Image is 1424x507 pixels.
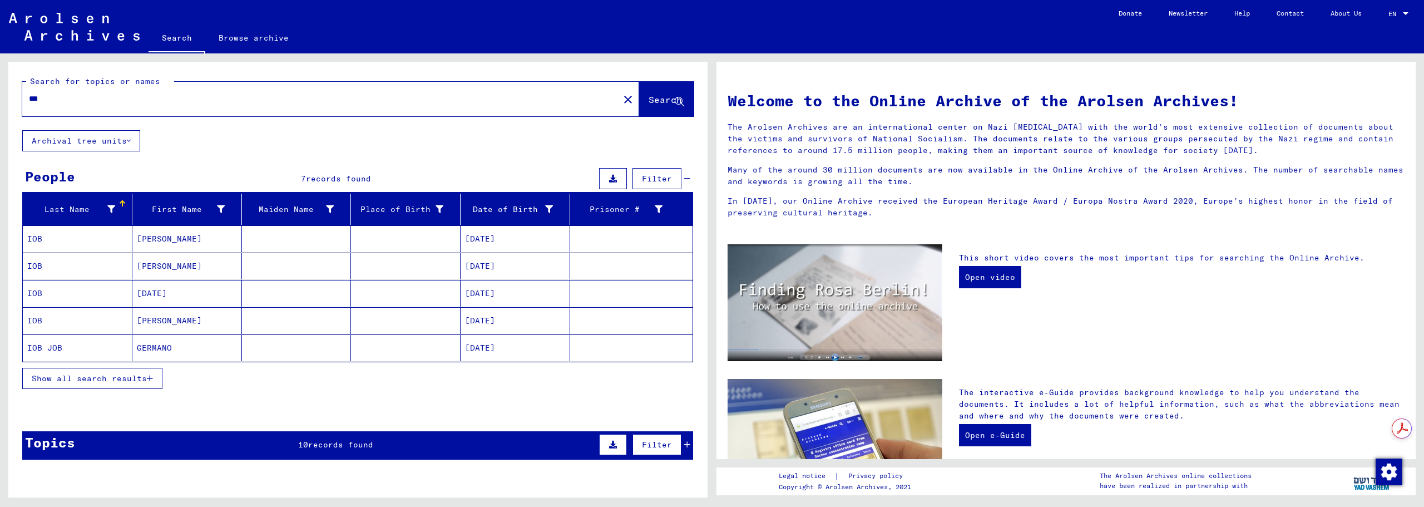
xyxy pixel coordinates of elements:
[642,174,672,184] span: Filter
[25,432,75,452] div: Topics
[621,93,635,106] mat-icon: close
[728,244,942,361] img: video.jpg
[27,200,132,218] div: Last Name
[1351,467,1393,495] img: yv_logo.png
[137,200,241,218] div: First Name
[351,194,461,225] mat-header-cell: Place of Birth
[246,200,351,218] div: Maiden Name
[570,194,693,225] mat-header-cell: Prisoner #
[355,204,443,215] div: Place of Birth
[465,204,553,215] div: Date of Birth
[959,424,1031,446] a: Open e-Guide
[23,194,132,225] mat-header-cell: Last Name
[27,204,115,215] div: Last Name
[779,470,834,482] a: Legal notice
[959,252,1405,264] p: This short video covers the most important tips for searching the Online Archive.
[22,130,140,151] button: Archival tree units
[1100,471,1252,481] p: The Arolsen Archives online collections
[649,94,682,105] span: Search
[1375,458,1402,485] div: Change consent
[642,440,672,450] span: Filter
[22,368,162,389] button: Show all search results
[461,253,570,279] mat-cell: [DATE]
[632,168,681,189] button: Filter
[461,307,570,334] mat-cell: [DATE]
[632,434,681,455] button: Filter
[132,225,242,252] mat-cell: [PERSON_NAME]
[839,470,916,482] a: Privacy policy
[308,440,373,450] span: records found
[132,307,242,334] mat-cell: [PERSON_NAME]
[9,13,140,41] img: Arolsen_neg.svg
[23,280,132,307] mat-cell: IOB
[617,88,639,110] button: Clear
[728,121,1405,156] p: The Arolsen Archives are an international center on Nazi [MEDICAL_DATA] with the world’s most ext...
[132,280,242,307] mat-cell: [DATE]
[132,334,242,361] mat-cell: GERMANO
[355,200,460,218] div: Place of Birth
[639,82,694,116] button: Search
[23,225,132,252] mat-cell: IOB
[30,76,160,86] mat-label: Search for topics or names
[461,280,570,307] mat-cell: [DATE]
[301,174,306,184] span: 7
[728,89,1405,112] h1: Welcome to the Online Archive of the Arolsen Archives!
[25,166,75,186] div: People
[149,24,205,53] a: Search
[32,373,147,383] span: Show all search results
[465,200,570,218] div: Date of Birth
[575,204,662,215] div: Prisoner #
[1376,459,1402,485] img: Change consent
[23,253,132,279] mat-cell: IOB
[132,194,242,225] mat-header-cell: First Name
[728,164,1405,188] p: Many of the around 30 million documents are now available in the Online Archive of the Arolsen Ar...
[779,482,916,492] p: Copyright © Arolsen Archives, 2021
[461,194,570,225] mat-header-cell: Date of Birth
[306,174,371,184] span: records found
[959,266,1021,288] a: Open video
[132,253,242,279] mat-cell: [PERSON_NAME]
[246,204,334,215] div: Maiden Name
[1388,10,1401,18] span: EN
[23,307,132,334] mat-cell: IOB
[23,334,132,361] mat-cell: IOB JOB
[461,225,570,252] mat-cell: [DATE]
[298,440,308,450] span: 10
[779,470,916,482] div: |
[959,387,1405,422] p: The interactive e-Guide provides background knowledge to help you understand the documents. It in...
[575,200,679,218] div: Prisoner #
[728,195,1405,219] p: In [DATE], our Online Archive received the European Heritage Award / Europa Nostra Award 2020, Eu...
[242,194,352,225] mat-header-cell: Maiden Name
[137,204,225,215] div: First Name
[461,334,570,361] mat-cell: [DATE]
[205,24,302,51] a: Browse archive
[1100,481,1252,491] p: have been realized in partnership with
